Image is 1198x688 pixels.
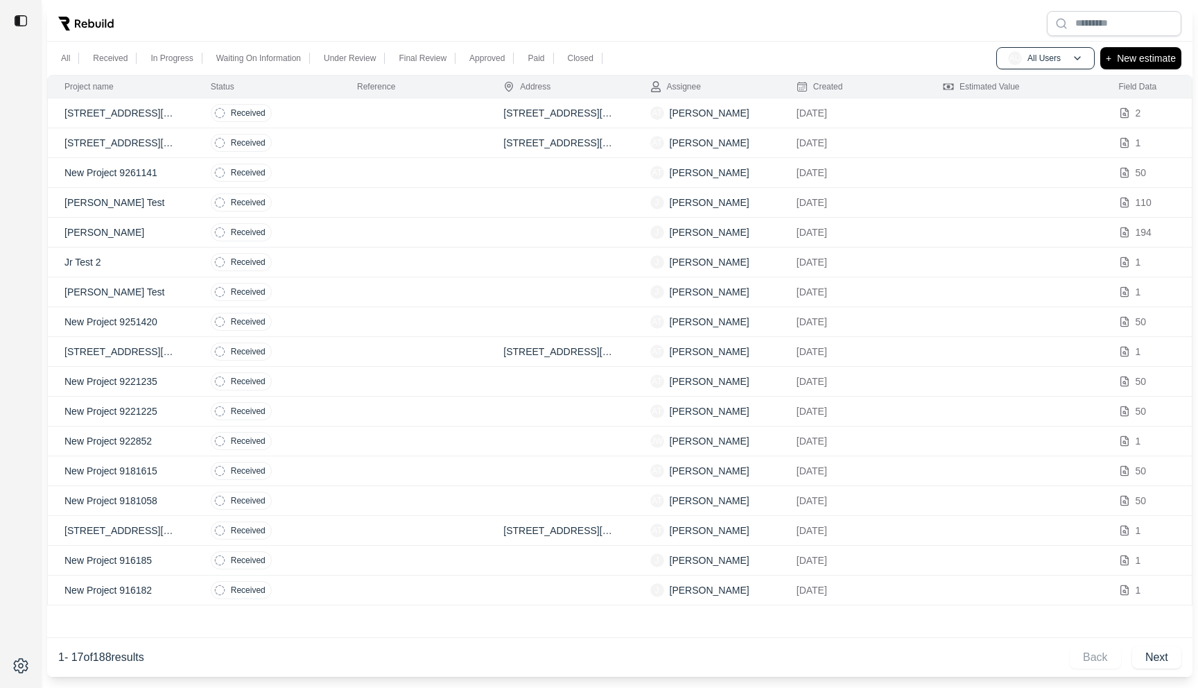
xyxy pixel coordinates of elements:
p: [PERSON_NAME] [670,404,749,418]
p: 50 [1136,404,1147,418]
img: Rebuild [58,17,114,31]
p: [PERSON_NAME] Test [64,196,177,209]
span: AT [650,375,664,388]
p: 2 [1136,106,1141,120]
p: Paid [528,53,544,64]
p: [DATE] [797,404,910,418]
button: AUAll Users [996,47,1095,69]
p: Jr Test 2 [64,255,177,269]
p: 1 [1136,345,1141,359]
p: Received [231,167,266,178]
span: AT [650,106,664,120]
p: 194 [1136,225,1152,239]
p: New Project 9221225 [64,404,177,418]
p: New estimate [1117,50,1176,67]
p: [DATE] [797,315,910,329]
p: Received [231,555,266,566]
p: Received [231,316,266,327]
div: Estimated Value [943,81,1020,92]
p: [PERSON_NAME] [670,524,749,537]
p: [DATE] [797,375,910,388]
button: +New estimate [1100,47,1181,69]
span: AT [650,464,664,478]
p: [STREET_ADDRESS][US_STATE][US_STATE] [64,345,177,359]
p: Received [231,286,266,298]
p: 1 [1136,524,1141,537]
span: AU [1008,51,1022,65]
p: 50 [1136,375,1147,388]
p: 1 - 17 of 188 results [58,649,144,666]
p: [DATE] [797,464,910,478]
div: Reference [357,81,395,92]
p: New Project 9181615 [64,464,177,478]
span: AT [650,315,664,329]
p: [DATE] [797,583,910,597]
p: 1 [1136,285,1141,299]
p: [STREET_ADDRESS][US_STATE][US_STATE]. [64,136,177,150]
p: [PERSON_NAME] Test [64,285,177,299]
p: Closed [568,53,593,64]
div: Created [797,81,843,92]
p: Received [231,436,266,447]
p: Received [231,525,266,536]
p: Approved [469,53,505,64]
button: Next [1132,646,1181,669]
p: [PERSON_NAME] [670,553,749,567]
p: [PERSON_NAME] [670,583,749,597]
p: [DATE] [797,524,910,537]
p: [PERSON_NAME] [670,285,749,299]
p: [PERSON_NAME] [670,225,749,239]
p: 1 [1136,255,1141,269]
p: [DATE] [797,345,910,359]
p: [PERSON_NAME] [670,106,749,120]
p: New Project 9181058 [64,494,177,508]
div: Status [211,81,234,92]
div: Field Data [1119,81,1157,92]
p: Received [231,108,266,119]
p: New Project 916185 [64,553,177,567]
p: Received [231,585,266,596]
p: Waiting On Information [216,53,301,64]
p: Received [231,465,266,476]
p: [PERSON_NAME] [670,494,749,508]
p: Final Review [399,53,446,64]
p: [DATE] [797,136,910,150]
span: AT [650,166,664,180]
span: AT [650,524,664,537]
p: Received [231,137,266,148]
p: [DATE] [797,494,910,508]
td: [STREET_ADDRESS][US_STATE] [487,128,633,158]
p: New Project 9221235 [64,375,177,388]
p: [DATE] [797,166,910,180]
p: Received [231,376,266,387]
p: New Project 9251420 [64,315,177,329]
p: [STREET_ADDRESS][US_STATE][US_STATE]. - Recon [64,106,177,120]
p: Received [231,495,266,506]
td: [STREET_ADDRESS][US_STATE] [487,337,633,367]
p: [DATE] [797,434,910,448]
p: Received [231,406,266,417]
span: JW [650,434,664,448]
p: Received [231,346,266,357]
p: [PERSON_NAME] [670,464,749,478]
p: New Project 922852 [64,434,177,448]
span: J [650,196,664,209]
p: 50 [1136,494,1147,508]
p: [PERSON_NAME] [670,434,749,448]
p: [PERSON_NAME] [670,315,749,329]
p: [DATE] [797,255,910,269]
p: 1 [1136,583,1141,597]
span: AT [650,345,664,359]
span: J [650,225,664,239]
div: Project name [64,81,114,92]
p: 1 [1136,553,1141,567]
p: 50 [1136,464,1147,478]
td: [STREET_ADDRESS][US_STATE] [487,516,633,546]
div: Address [503,81,550,92]
p: [DATE] [797,225,910,239]
span: AT [650,136,664,150]
p: [PERSON_NAME] [670,196,749,209]
p: 50 [1136,315,1147,329]
p: Under Review [324,53,376,64]
p: Received [231,257,266,268]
